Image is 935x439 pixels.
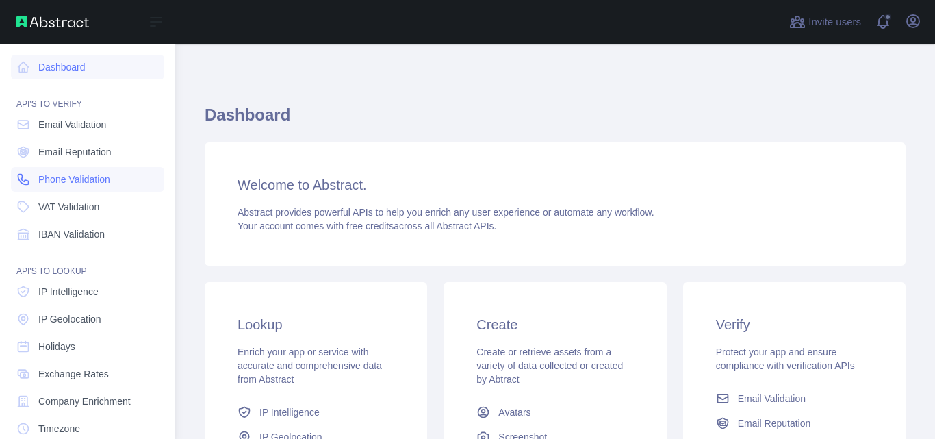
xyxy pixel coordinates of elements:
[38,118,106,131] span: Email Validation
[11,279,164,304] a: IP Intelligence
[38,422,80,436] span: Timezone
[716,315,873,334] h3: Verify
[11,195,164,219] a: VAT Validation
[11,362,164,386] a: Exchange Rates
[38,312,101,326] span: IP Geolocation
[11,112,164,137] a: Email Validation
[738,416,811,430] span: Email Reputation
[476,347,623,385] span: Create or retrieve assets from a variety of data collected or created by Abtract
[716,347,855,371] span: Protect your app and ensure compliance with verification APIs
[738,392,806,405] span: Email Validation
[38,367,109,381] span: Exchange Rates
[16,16,89,27] img: Abstract API
[11,222,164,247] a: IBAN Validation
[498,405,530,419] span: Avatars
[238,347,382,385] span: Enrich your app or service with accurate and comprehensive data from Abstract
[38,340,75,353] span: Holidays
[11,334,164,359] a: Holidays
[238,175,873,195] h3: Welcome to Abstract.
[38,173,110,186] span: Phone Validation
[38,285,99,299] span: IP Intelligence
[205,104,906,137] h1: Dashboard
[11,307,164,331] a: IP Geolocation
[11,140,164,164] a: Email Reputation
[38,394,131,408] span: Company Enrichment
[346,221,394,231] span: free credits
[238,207,654,218] span: Abstract provides powerful APIs to help you enrich any user experience or automate any workflow.
[808,14,861,30] span: Invite users
[11,389,164,414] a: Company Enrichment
[38,200,99,214] span: VAT Validation
[259,405,320,419] span: IP Intelligence
[238,221,496,231] span: Your account comes with across all Abstract APIs.
[786,11,864,33] button: Invite users
[471,400,639,425] a: Avatars
[710,386,878,411] a: Email Validation
[232,400,400,425] a: IP Intelligence
[38,145,112,159] span: Email Reputation
[476,315,633,334] h3: Create
[11,82,164,110] div: API'S TO VERIFY
[11,249,164,277] div: API'S TO LOOKUP
[238,315,394,334] h3: Lookup
[38,227,105,241] span: IBAN Validation
[11,167,164,192] a: Phone Validation
[710,411,878,436] a: Email Reputation
[11,55,164,79] a: Dashboard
